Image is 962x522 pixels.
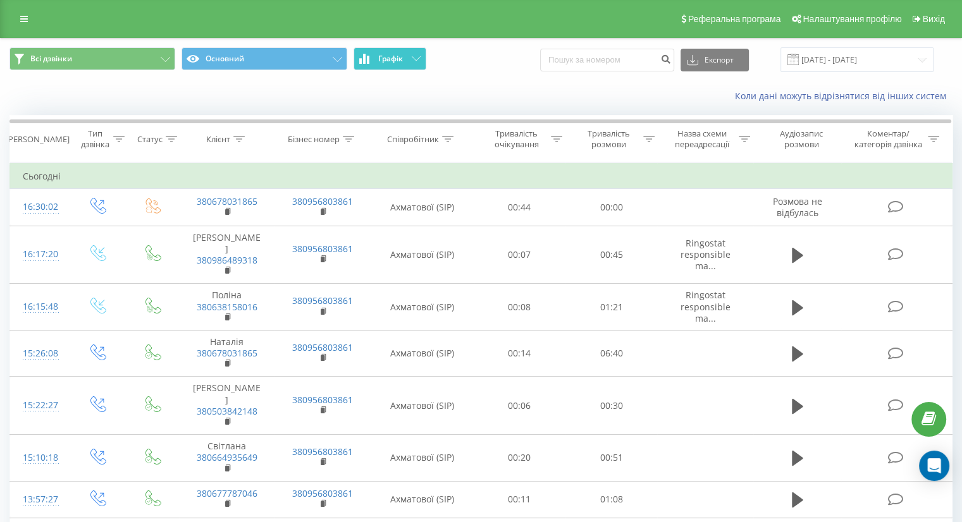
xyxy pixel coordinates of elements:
div: Клієнт [206,134,230,145]
div: Open Intercom Messenger [919,451,949,481]
td: 00:00 [565,189,657,226]
a: 380678031865 [197,195,257,207]
span: Всі дзвінки [30,54,72,64]
a: 380956803861 [292,446,353,458]
span: Розмова не відбулась [773,195,822,219]
button: Графік [354,47,426,70]
td: 00:06 [474,377,565,435]
td: 00:51 [565,435,657,482]
input: Пошук за номером [540,49,674,71]
td: Ахматової (SIP) [371,435,474,482]
td: 00:20 [474,435,565,482]
a: 380956803861 [292,243,353,255]
td: Ахматової (SIP) [371,284,474,331]
a: 380678031865 [197,347,257,359]
div: Співробітник [387,134,439,145]
td: Ахматової (SIP) [371,481,474,518]
span: Налаштування профілю [803,14,901,24]
td: 01:08 [565,481,657,518]
div: 15:22:27 [23,393,56,418]
div: 16:30:02 [23,195,56,219]
span: Ringostat responsible ma... [681,289,731,324]
td: Поліна [179,284,274,331]
td: 00:45 [565,226,657,284]
td: Світлана [179,435,274,482]
div: Аудіозапис розмови [765,128,839,150]
td: 00:30 [565,377,657,435]
a: 380956803861 [292,341,353,353]
div: Статус [137,134,163,145]
button: Всі дзвінки [9,47,175,70]
div: 13:57:27 [23,487,56,512]
td: Сьогодні [10,164,953,189]
td: 00:08 [474,284,565,331]
div: 15:26:08 [23,341,56,366]
div: Тип дзвінка [80,128,109,150]
div: Тривалість очікування [485,128,548,150]
div: 16:17:20 [23,242,56,267]
a: Коли дані можуть відрізнятися вiд інших систем [735,90,953,102]
td: Ахматової (SIP) [371,330,474,377]
td: Ахматової (SIP) [371,226,474,284]
div: [PERSON_NAME] [6,134,70,145]
div: Бізнес номер [288,134,340,145]
td: [PERSON_NAME] [179,377,274,435]
td: 00:11 [474,481,565,518]
button: Основний [182,47,347,70]
div: Тривалість розмови [577,128,640,150]
a: 380664935649 [197,451,257,463]
td: Ахматової (SIP) [371,189,474,226]
div: Назва схеми переадресації [669,128,736,150]
div: Коментар/категорія дзвінка [851,128,925,150]
button: Експорт [681,49,749,71]
span: Графік [378,54,403,63]
a: 380986489318 [197,254,257,266]
td: [PERSON_NAME] [179,226,274,284]
span: Ringostat responsible ma... [681,237,731,272]
td: Наталія [179,330,274,377]
a: 380956803861 [292,394,353,406]
span: Реферальна програма [688,14,781,24]
td: 00:14 [474,330,565,377]
a: 380956803861 [292,487,353,499]
td: 00:07 [474,226,565,284]
div: 16:15:48 [23,294,56,319]
td: Ахматової (SIP) [371,377,474,435]
a: 380956803861 [292,294,353,307]
td: 00:44 [474,189,565,226]
td: 06:40 [565,330,657,377]
div: 15:10:18 [23,446,56,470]
a: 380503842148 [197,405,257,417]
a: 380677787046 [197,487,257,499]
span: Вихід [923,14,945,24]
a: 380638158016 [197,301,257,313]
a: 380956803861 [292,195,353,207]
td: 01:21 [565,284,657,331]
